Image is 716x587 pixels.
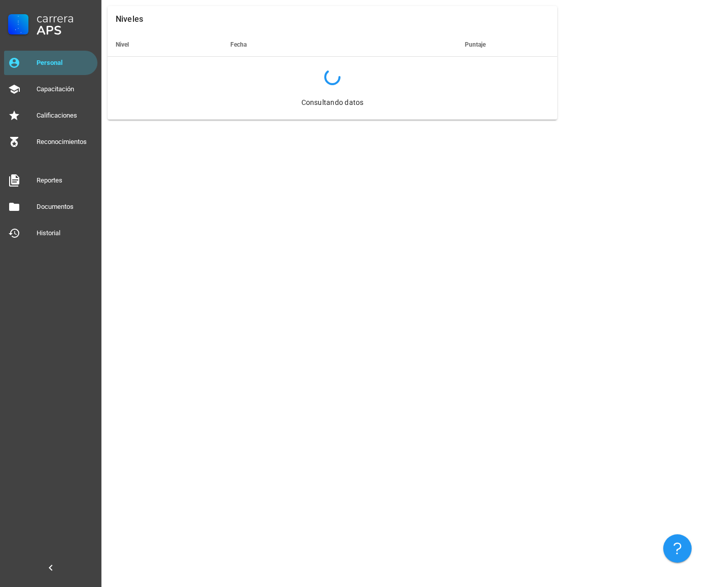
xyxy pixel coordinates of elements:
div: Documentos [37,203,93,211]
div: Reportes [37,176,93,185]
a: Reconocimientos [4,130,97,154]
th: Fecha [222,32,349,57]
div: APS [37,24,93,36]
a: Personal [4,51,97,75]
th: Puntaje [349,32,494,57]
div: Capacitación [37,85,93,93]
a: Calificaciones [4,103,97,128]
a: Documentos [4,195,97,219]
a: Capacitación [4,77,97,101]
span: Nivel [116,41,129,48]
span: Fecha [230,41,247,48]
th: Nivel [108,32,222,57]
div: Niveles [116,6,143,32]
a: Historial [4,221,97,245]
div: Carrera [37,12,93,24]
div: Consultando datos [122,85,543,107]
div: Personal [37,59,93,67]
span: Puntaje [465,41,486,48]
a: Reportes [4,168,97,193]
div: Historial [37,229,93,237]
div: Calificaciones [37,112,93,120]
div: Reconocimientos [37,138,93,146]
